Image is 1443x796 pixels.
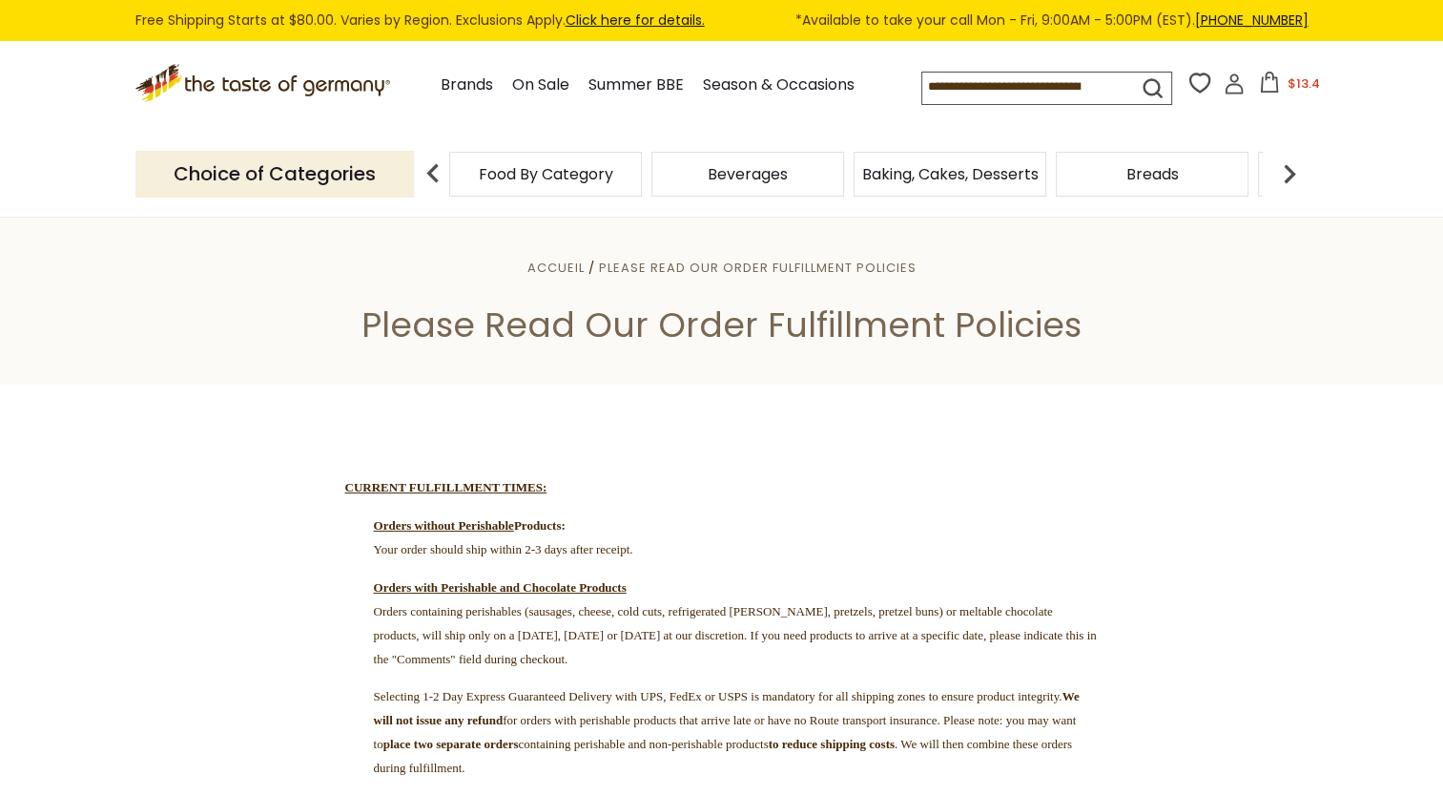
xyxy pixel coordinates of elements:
[374,689,1080,775] span: for orders with perishable products that arrive late or have no Route transport insurance. Please...
[1288,74,1320,93] span: $13.4
[374,580,627,595] span: Orders with Perishable and Chocolate Products
[599,259,917,277] a: Please Read Our Order Fulfillment Policies
[1248,72,1330,100] button: $13.4
[441,73,493,98] a: Brands
[769,737,895,751] strong: to reduce shipping costs
[862,167,1039,181] a: Baking, Cakes, Desserts
[345,480,547,494] strong: CURRENT FULFILLMENT TIMES:
[566,10,705,30] a: Click here for details.
[479,167,613,181] a: Food By Category
[59,304,1384,346] h1: Please Read Our Order Fulfillment Policies
[414,155,452,193] img: previous arrow
[514,518,566,533] strong: Products:
[374,689,1080,775] span: Selecting 1-2 Day Express Guaranteed Delivery with UPS, FedEx or USPS is mandatory for all shippi...
[512,73,569,98] a: On Sale
[588,73,684,98] a: Summer BBE
[1270,155,1309,193] img: next arrow
[374,542,633,556] span: Your order should ship within 2-3 days after receipt.
[526,259,584,277] a: Accueil
[135,151,414,198] p: Choice of Categories
[374,604,1097,666] span: Orders containing perishables (sausages, cheese, cold cuts, refrigerated [PERSON_NAME], pretzels,...
[374,689,1080,727] strong: We will not issue any refund
[1195,10,1309,30] a: [PHONE_NUMBER]
[383,737,519,751] strong: place two separate orders
[703,73,855,98] a: Season & Occasions
[795,10,1309,31] span: *Available to take your call Mon - Fri, 9:00AM - 5:00PM (EST).
[135,10,1309,31] div: Free Shipping Starts at $80.00. Varies by Region. Exclusions Apply.
[374,518,514,533] strong: Orders without Perishable
[1126,167,1179,181] a: Breads
[708,167,788,181] a: Beverages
